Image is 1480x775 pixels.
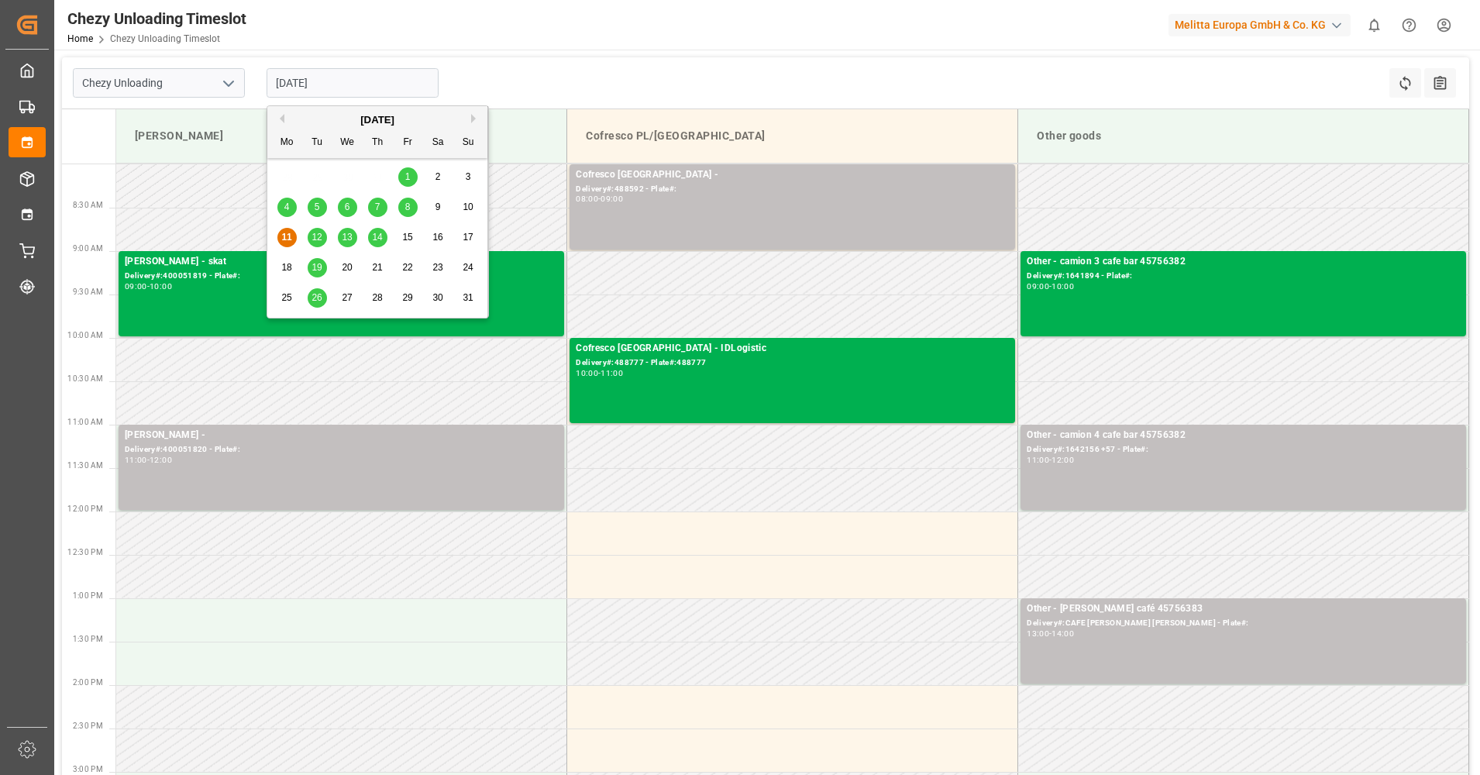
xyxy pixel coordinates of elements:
[429,288,448,308] div: Choose Saturday, August 30th, 2025
[277,198,297,217] div: Choose Monday, August 4th, 2025
[398,133,418,153] div: Fr
[308,228,327,247] div: Choose Tuesday, August 12th, 2025
[1027,270,1460,283] div: Delivery#:1641894 - Plate#:
[398,258,418,277] div: Choose Friday, August 22nd, 2025
[598,370,601,377] div: -
[73,288,103,296] span: 9:30 AM
[1027,601,1460,617] div: Other - [PERSON_NAME] café 45756383
[73,244,103,253] span: 9:00 AM
[125,283,147,290] div: 09:00
[459,198,478,217] div: Choose Sunday, August 10th, 2025
[1027,254,1460,270] div: Other - camion 3 cafe bar 45756382
[311,232,322,243] span: 12
[471,114,480,123] button: Next Month
[432,292,442,303] span: 30
[67,374,103,383] span: 10:30 AM
[147,456,150,463] div: -
[1357,8,1392,43] button: show 0 new notifications
[311,262,322,273] span: 19
[73,68,245,98] input: Type to search/select
[459,167,478,187] div: Choose Sunday, August 3rd, 2025
[1027,428,1460,443] div: Other - camion 4 cafe bar 45756382
[459,133,478,153] div: Su
[338,288,357,308] div: Choose Wednesday, August 27th, 2025
[308,288,327,308] div: Choose Tuesday, August 26th, 2025
[1169,14,1351,36] div: Melitta Europa GmbH & Co. KG
[598,195,601,202] div: -
[459,258,478,277] div: Choose Sunday, August 24th, 2025
[1049,456,1051,463] div: -
[1027,617,1460,630] div: Delivery#:CAFE [PERSON_NAME] [PERSON_NAME] - Plate#:
[308,133,327,153] div: Tu
[1031,122,1456,150] div: Other goods
[73,722,103,730] span: 2:30 PM
[463,201,473,212] span: 10
[1392,8,1427,43] button: Help Center
[463,292,473,303] span: 31
[368,133,387,153] div: Th
[368,198,387,217] div: Choose Thursday, August 7th, 2025
[576,341,1009,356] div: Cofresco [GEOGRAPHIC_DATA] - IDLogistic
[1027,443,1460,456] div: Delivery#:1642156 +57 - Plate#:
[338,258,357,277] div: Choose Wednesday, August 20th, 2025
[150,456,172,463] div: 12:00
[429,167,448,187] div: Choose Saturday, August 2nd, 2025
[125,270,558,283] div: Delivery#:400051819 - Plate#:
[147,283,150,290] div: -
[308,198,327,217] div: Choose Tuesday, August 5th, 2025
[372,292,382,303] span: 28
[125,443,558,456] div: Delivery#:400051820 - Plate#:
[398,198,418,217] div: Choose Friday, August 8th, 2025
[576,370,598,377] div: 10:00
[345,201,350,212] span: 6
[1027,456,1049,463] div: 11:00
[281,232,291,243] span: 11
[1049,283,1051,290] div: -
[429,228,448,247] div: Choose Saturday, August 16th, 2025
[432,262,442,273] span: 23
[405,201,411,212] span: 8
[601,195,623,202] div: 09:00
[429,258,448,277] div: Choose Saturday, August 23rd, 2025
[1049,630,1051,637] div: -
[125,254,558,270] div: [PERSON_NAME] - skat
[1169,10,1357,40] button: Melitta Europa GmbH & Co. KG
[375,201,380,212] span: 7
[281,262,291,273] span: 18
[601,370,623,377] div: 11:00
[277,288,297,308] div: Choose Monday, August 25th, 2025
[398,228,418,247] div: Choose Friday, August 15th, 2025
[125,456,147,463] div: 11:00
[67,505,103,513] span: 12:00 PM
[576,183,1009,196] div: Delivery#:488592 - Plate#:
[73,678,103,687] span: 2:00 PM
[67,461,103,470] span: 11:30 AM
[129,122,554,150] div: [PERSON_NAME]
[272,162,484,313] div: month 2025-08
[311,292,322,303] span: 26
[315,201,320,212] span: 5
[398,167,418,187] div: Choose Friday, August 1st, 2025
[463,262,473,273] span: 24
[338,198,357,217] div: Choose Wednesday, August 6th, 2025
[372,262,382,273] span: 21
[281,292,291,303] span: 25
[150,283,172,290] div: 10:00
[405,171,411,182] span: 1
[398,288,418,308] div: Choose Friday, August 29th, 2025
[463,232,473,243] span: 17
[67,33,93,44] a: Home
[267,68,439,98] input: DD.MM.YYYY
[372,232,382,243] span: 14
[435,171,441,182] span: 2
[459,228,478,247] div: Choose Sunday, August 17th, 2025
[432,232,442,243] span: 16
[1051,456,1074,463] div: 12:00
[1027,283,1049,290] div: 09:00
[368,258,387,277] div: Choose Thursday, August 21st, 2025
[67,418,103,426] span: 11:00 AM
[277,258,297,277] div: Choose Monday, August 18th, 2025
[576,167,1009,183] div: Cofresco [GEOGRAPHIC_DATA] -
[368,288,387,308] div: Choose Thursday, August 28th, 2025
[73,201,103,209] span: 8:30 AM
